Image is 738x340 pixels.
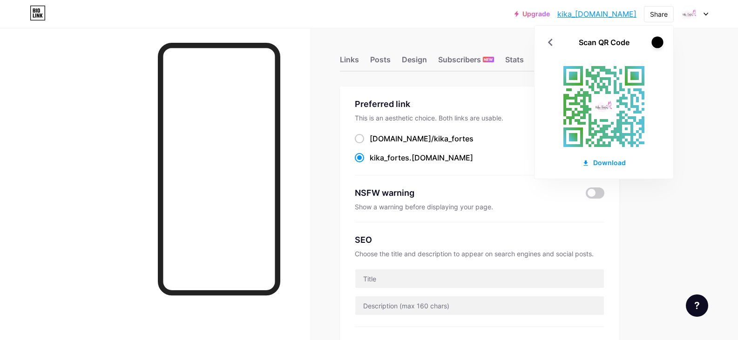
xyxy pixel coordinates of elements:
[355,233,604,246] div: SEO
[434,134,474,143] span: kika_fortes
[355,296,604,315] input: Description (max 160 chars)
[681,5,698,23] img: kika_fortes
[438,54,494,71] div: Subscribers
[355,187,572,199] div: NSFW warning
[505,54,524,71] div: Stats
[484,57,493,62] span: NEW
[355,114,604,122] div: This is an aesthetic choice. Both links are usable.
[515,10,550,18] a: Upgrade
[557,8,636,20] a: kika_[DOMAIN_NAME]
[370,152,473,163] div: .[DOMAIN_NAME]
[370,54,391,71] div: Posts
[370,133,474,144] div: [DOMAIN_NAME]/
[355,250,604,258] div: Choose the title and description to appear on search engines and social posts.
[370,153,409,162] span: kika_fortes
[340,54,359,71] div: Links
[650,9,668,19] div: Share
[402,54,427,71] div: Design
[355,203,604,211] div: Show a warning before displaying your page.
[579,37,630,48] div: Scan QR Code
[582,158,626,167] div: Download
[355,269,604,288] input: Title
[355,98,604,110] div: Preferred link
